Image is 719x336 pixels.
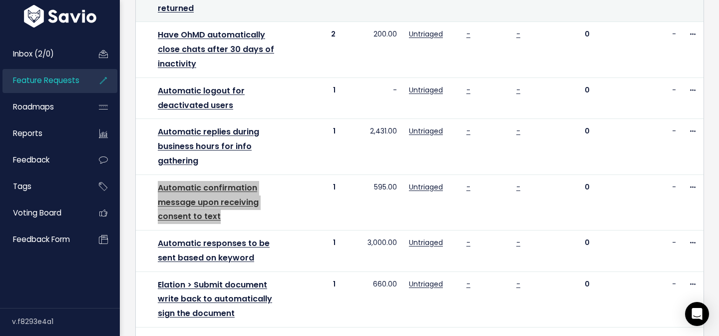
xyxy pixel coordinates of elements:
a: - [466,29,470,39]
td: 1 [287,77,342,119]
a: - [516,182,520,192]
td: 2 [287,22,342,77]
td: - [596,174,682,230]
td: 0 [555,271,596,327]
div: v.f8293e4a1 [12,308,120,334]
a: Automatic replies during business hours for info gathering [158,126,259,166]
a: - [516,29,520,39]
span: Feature Requests [13,75,79,85]
td: 1 [287,271,342,327]
td: 3,000.00 [342,230,403,272]
a: Feedback [2,148,83,171]
a: Feedback form [2,228,83,251]
a: Feature Requests [2,69,83,92]
span: Voting Board [13,207,61,218]
a: Have OhMD automatically close chats after 30 days of inactivity [158,29,274,69]
img: logo-white.9d6f32f41409.svg [21,5,99,27]
a: Inbox (2/0) [2,42,83,65]
a: Untriaged [409,182,443,192]
td: - [342,77,403,119]
a: Untriaged [409,85,443,95]
a: - [466,126,470,136]
div: Open Intercom Messenger [685,302,709,326]
td: 660.00 [342,271,403,327]
a: Automatic logout for deactivated users [158,85,245,111]
span: Reports [13,128,42,138]
td: 0 [555,119,596,174]
span: Feedback [13,154,49,165]
a: Tags [2,175,83,198]
td: - [596,22,682,77]
a: - [516,237,520,247]
a: - [516,85,520,95]
a: - [466,182,470,192]
td: 0 [555,230,596,272]
td: 1 [287,119,342,174]
td: 2,431.00 [342,119,403,174]
a: Untriaged [409,237,443,247]
span: Roadmaps [13,101,54,112]
a: Roadmaps [2,95,83,118]
a: Untriaged [409,126,443,136]
a: Elation > Submit document write back to automatically sign the document [158,279,272,319]
a: Untriaged [409,29,443,39]
span: Feedback form [13,234,70,244]
td: 0 [555,174,596,230]
td: - [596,271,682,327]
td: - [596,77,682,119]
a: Automatic responses to be sent based on keyword [158,237,270,263]
td: 0 [555,22,596,77]
td: 1 [287,174,342,230]
a: Untriaged [409,279,443,289]
td: 595.00 [342,174,403,230]
td: - [596,119,682,174]
a: - [466,279,470,289]
a: Reports [2,122,83,145]
a: Voting Board [2,201,83,224]
a: - [516,279,520,289]
td: 0 [555,77,596,119]
td: - [596,230,682,272]
a: Automatic confirmation message upon receiving consent to text [158,182,259,222]
a: - [516,126,520,136]
a: - [466,85,470,95]
span: Inbox (2/0) [13,48,54,59]
a: - [466,237,470,247]
td: 1 [287,230,342,272]
td: 200.00 [342,22,403,77]
span: Tags [13,181,31,191]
